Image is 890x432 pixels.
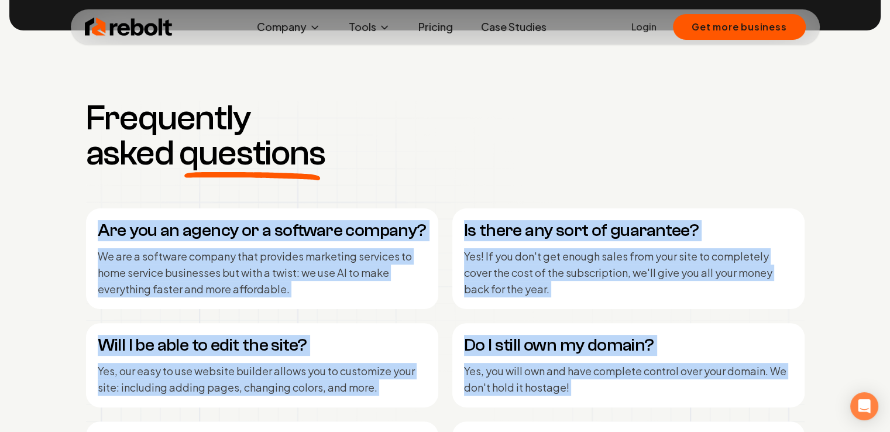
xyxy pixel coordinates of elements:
[464,363,793,396] p: Yes, you will own and have complete control over your domain. We don't hold it hostage!
[248,15,330,39] button: Company
[464,248,793,297] p: Yes! If you don't get enough sales from your site to completely cover the cost of the subscriptio...
[673,14,806,40] button: Get more business
[86,101,339,171] h3: Frequently asked
[85,15,173,39] img: Rebolt Logo
[179,136,325,171] span: questions
[464,220,793,241] h4: Is there any sort of guarantee?
[631,20,657,34] a: Login
[409,15,462,39] a: Pricing
[472,15,556,39] a: Case Studies
[98,220,427,241] h4: Are you an agency or a software company?
[339,15,400,39] button: Tools
[464,335,793,356] h4: Do I still own my domain?
[98,363,427,396] p: Yes, our easy to use website builder allows you to customize your site: including adding pages, c...
[850,392,878,420] div: Open Intercom Messenger
[98,248,427,297] p: We are a software company that provides marketing services to home service businesses but with a ...
[98,335,427,356] h4: Will I be able to edit the site?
